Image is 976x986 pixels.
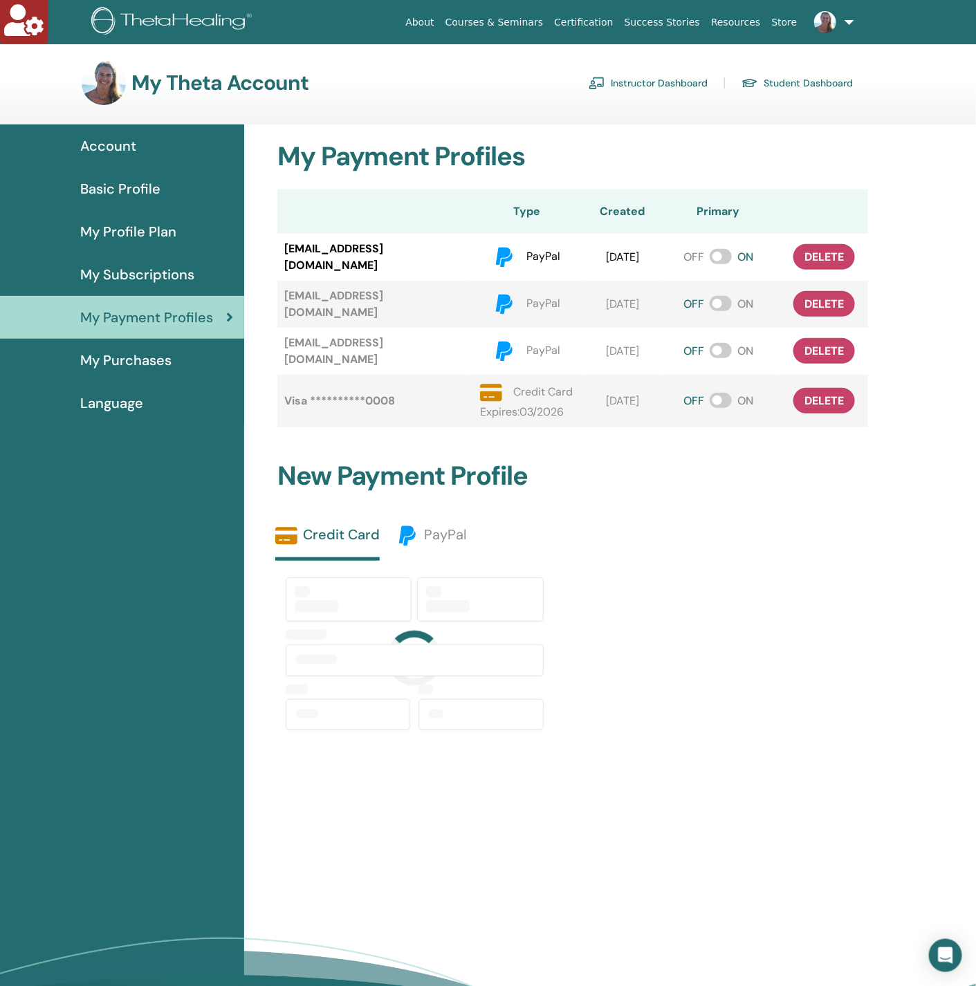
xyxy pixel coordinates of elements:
[804,250,844,264] span: delete
[929,939,962,972] div: Open Intercom Messenger
[683,344,704,358] span: OFF
[131,71,309,95] h3: My Theta Account
[513,384,573,399] span: Credit Card
[480,382,502,404] img: credit-card-solid.svg
[82,61,126,105] img: default.jpg
[269,461,876,492] h2: New Payment Profile
[275,525,380,561] a: Credit Card
[589,72,708,94] a: Instructor Dashboard
[400,10,439,35] a: About
[591,343,654,360] div: [DATE]
[284,288,462,321] span: [EMAIL_ADDRESS][DOMAIN_NAME]
[793,291,855,317] button: delete
[683,250,704,264] span: OFF
[80,307,213,328] span: My Payment Profiles
[661,189,775,234] th: Primary
[440,10,549,35] a: Courses & Seminars
[269,141,876,173] h2: My Payment Profiles
[284,241,462,274] span: [EMAIL_ADDRESS][DOMAIN_NAME]
[480,404,573,420] p: Expires : 03 / 2026
[683,297,704,311] span: OFF
[493,246,515,268] img: paypal.svg
[737,344,753,358] span: ON
[742,77,758,89] img: graduation-cap.svg
[793,244,855,270] button: delete
[737,250,753,264] span: ON
[804,297,844,311] span: delete
[284,335,462,368] span: [EMAIL_ADDRESS][DOMAIN_NAME]
[80,136,136,156] span: Account
[591,249,654,266] div: [DATE]
[683,393,704,408] span: OFF
[814,11,836,33] img: default.jpg
[619,10,706,35] a: Success Stories
[591,393,654,409] div: [DATE]
[80,393,143,413] span: Language
[793,388,855,413] button: delete
[80,350,172,371] span: My Purchases
[526,249,560,263] span: PayPal
[589,77,605,89] img: chalkboard-teacher.svg
[80,264,194,285] span: My Subscriptions
[793,338,855,364] button: delete
[804,393,844,408] span: delete
[742,72,853,94] a: Student Dashboard
[493,340,515,362] img: paypal.svg
[766,10,803,35] a: Store
[737,393,753,408] span: ON
[526,296,560,310] span: PayPal
[80,178,160,199] span: Basic Profile
[804,344,844,358] span: delete
[91,7,257,38] img: logo.png
[706,10,766,35] a: Resources
[469,189,584,234] th: Type
[275,525,297,547] img: credit-card-solid.svg
[737,297,753,311] span: ON
[591,296,654,313] div: [DATE]
[526,343,560,357] span: PayPal
[424,525,466,543] span: PayPal
[396,525,418,547] img: paypal.svg
[584,189,661,234] th: Created
[493,293,515,315] img: paypal.svg
[80,221,176,242] span: My Profile Plan
[549,10,618,35] a: Certification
